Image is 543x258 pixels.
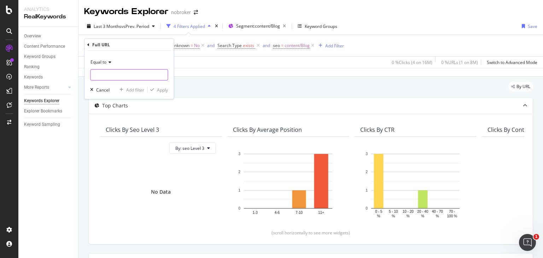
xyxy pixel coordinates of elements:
[157,87,168,93] div: Apply
[214,23,220,30] div: times
[207,42,215,49] button: and
[392,214,395,218] text: %
[24,63,73,71] a: Ranking
[389,210,398,213] text: 5 - 10
[528,23,537,29] div: Save
[106,126,159,133] div: Clicks By seo Level 3
[285,41,310,51] span: content/Blog
[94,23,121,29] span: Last 3 Months
[171,9,191,16] div: nobroker
[366,206,368,210] text: 0
[516,84,530,89] span: By URL
[194,41,200,51] span: No
[24,121,73,128] a: Keyword Sampling
[24,6,72,13] div: Analytics
[96,87,110,93] div: Cancel
[238,206,240,210] text: 0
[191,42,193,48] span: =
[24,84,66,91] a: More Reports
[449,210,455,213] text: 70 -
[207,42,215,48] div: and
[392,59,432,65] div: 0 % Clicks ( 4 on 16M )
[24,97,73,105] a: Keywords Explorer
[92,42,110,48] div: Full URL
[24,53,56,60] div: Keyword Groups
[360,126,395,133] div: Clicks By CTR
[519,20,537,32] button: Save
[24,107,62,115] div: Explorer Bookmarks
[275,211,280,215] text: 4-6
[167,42,189,48] span: Is Unknown
[238,170,240,174] text: 2
[238,152,240,156] text: 3
[407,214,410,218] text: %
[403,210,414,213] text: 10 - 20
[24,63,40,71] div: Ranking
[508,82,533,92] div: legacy label
[421,214,424,218] text: %
[417,210,428,213] text: 20 - 40
[366,152,368,156] text: 3
[24,43,65,50] div: Content Performance
[325,43,344,49] div: Add Filter
[126,87,144,93] div: Add filter
[121,23,149,29] span: vs Prev. Period
[436,214,439,218] text: %
[117,86,144,93] button: Add filter
[194,10,198,15] div: arrow-right-arrow-left
[281,42,284,48] span: =
[97,230,524,236] div: (scroll horizontally to see more widgets)
[217,42,242,48] span: Search Type
[24,43,73,50] a: Content Performance
[24,33,73,40] a: Overview
[233,150,343,219] svg: A chart.
[484,57,537,68] button: Switch to Advanced Mode
[377,214,380,218] text: %
[252,211,258,215] text: 1-3
[375,210,382,213] text: 0 - 5
[164,20,214,32] button: 4 Filters Applied
[175,145,204,151] span: By: seo Level 3
[263,42,270,48] div: and
[441,59,478,65] div: 0 % URLs ( 1 on 8M )
[84,6,168,18] div: Keywords Explorer
[90,59,106,65] span: Equal to
[305,23,337,29] div: Keyword Groups
[263,42,270,49] button: and
[147,86,168,93] button: Apply
[226,20,289,32] button: Segment:content/Blog
[174,23,205,29] div: 4 Filters Applied
[169,142,216,154] button: By: seo Level 3
[296,211,303,215] text: 7-10
[24,53,73,60] a: Keyword Groups
[84,20,158,32] button: Last 3 MonthsvsPrev. Period
[24,74,43,81] div: Keywords
[295,20,340,32] button: Keyword Groups
[316,41,344,50] button: Add Filter
[519,234,536,251] iframe: Intercom live chat
[102,102,128,109] div: Top Charts
[533,234,539,240] span: 1
[24,74,73,81] a: Keywords
[432,210,443,213] text: 40 - 70
[151,188,171,195] div: No Data
[24,121,60,128] div: Keyword Sampling
[366,170,368,174] text: 2
[24,107,73,115] a: Explorer Bookmarks
[87,86,110,93] button: Cancel
[24,84,49,91] div: More Reports
[24,97,59,105] div: Keywords Explorer
[24,13,72,21] div: RealKeywords
[233,126,302,133] div: Clicks By Average Position
[318,211,324,215] text: 11+
[236,23,280,29] span: Segment: content/Blog
[487,59,537,65] div: Switch to Advanced Mode
[447,214,457,218] text: 100 %
[366,188,368,192] text: 1
[238,188,240,192] text: 1
[360,150,471,219] svg: A chart.
[273,42,280,48] span: seo
[24,33,41,40] div: Overview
